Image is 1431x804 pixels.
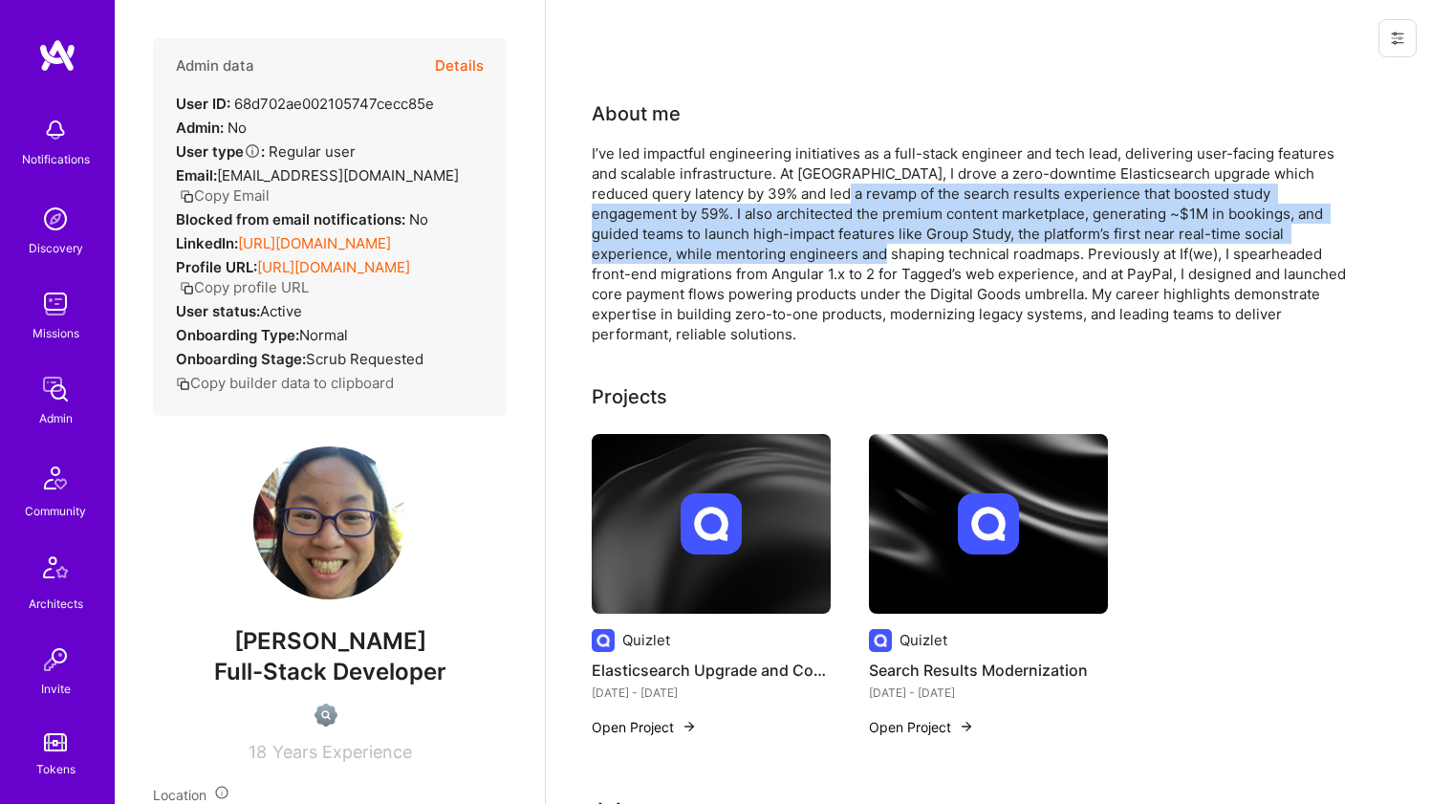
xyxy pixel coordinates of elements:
i: icon Copy [180,281,194,295]
div: Quizlet [900,630,947,650]
strong: Admin: [176,119,224,137]
div: Projects [592,382,667,411]
strong: User ID: [176,95,230,113]
div: [DATE] - [DATE] [592,683,831,703]
img: Company logo [681,493,742,554]
img: arrow-right [959,719,974,734]
button: Copy builder data to clipboard [176,373,394,393]
div: Discovery [29,238,83,258]
img: Invite [36,641,75,679]
i: icon Copy [180,189,194,204]
div: No [176,209,428,229]
img: tokens [44,733,67,751]
img: cover [869,434,1108,614]
button: Copy Email [180,185,270,206]
span: Scrub Requested [306,350,423,368]
img: teamwork [36,285,75,323]
span: Years Experience [272,742,412,762]
strong: Profile URL: [176,258,257,276]
img: Company logo [958,493,1019,554]
div: No [176,118,247,138]
img: User Avatar [253,446,406,599]
span: normal [299,326,348,344]
div: Missions [33,323,79,343]
strong: Email: [176,166,217,185]
strong: User status: [176,302,260,320]
div: About me [592,99,681,128]
span: Active [260,302,302,320]
i: icon Copy [176,377,190,391]
img: cover [592,434,831,614]
div: I’ve led impactful engineering initiatives as a full-stack engineer and tech lead, delivering use... [592,143,1356,344]
img: arrow-right [682,719,697,734]
strong: Onboarding Stage: [176,350,306,368]
div: Architects [29,594,83,614]
span: [PERSON_NAME] [153,627,507,656]
button: Copy profile URL [180,277,309,297]
div: [DATE] - [DATE] [869,683,1108,703]
span: 18 [249,742,267,762]
h4: Elasticsearch Upgrade and Cost Optimization [592,658,831,683]
h4: Search Results Modernization [869,658,1108,683]
img: discovery [36,200,75,238]
h4: Admin data [176,57,254,75]
img: Company logo [592,629,615,652]
button: Open Project [869,717,974,737]
img: logo [38,38,76,73]
div: Quizlet [622,630,670,650]
div: Regular user [176,141,356,162]
a: [URL][DOMAIN_NAME] [238,234,391,252]
strong: Blocked from email notifications: [176,210,409,228]
img: admin teamwork [36,370,75,408]
strong: LinkedIn: [176,234,238,252]
button: Details [435,38,484,94]
img: Company logo [869,629,892,652]
div: 68d702ae002105747cecc85e [176,94,434,114]
strong: User type : [176,142,265,161]
div: Invite [41,679,71,699]
div: Admin [39,408,73,428]
img: bell [36,111,75,149]
img: Not Scrubbed [314,704,337,727]
div: Notifications [22,149,90,169]
a: [URL][DOMAIN_NAME] [257,258,410,276]
div: Tokens [36,759,76,779]
strong: Onboarding Type: [176,326,299,344]
span: [EMAIL_ADDRESS][DOMAIN_NAME] [217,166,459,185]
span: Full-Stack Developer [214,658,446,685]
button: Open Project [592,717,697,737]
div: Community [25,501,86,521]
img: Community [33,455,78,501]
i: Help [244,142,261,160]
img: Architects [33,548,78,594]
